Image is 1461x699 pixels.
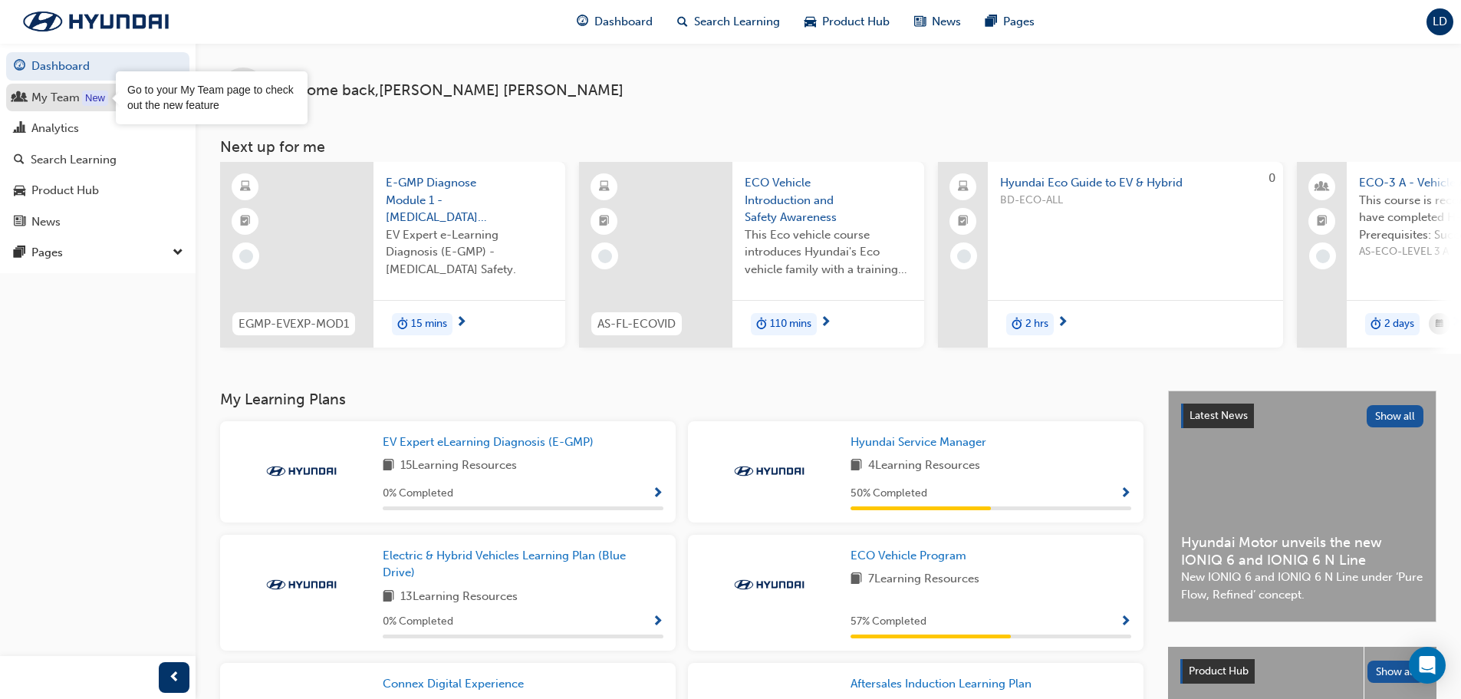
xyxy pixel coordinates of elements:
[851,613,926,631] span: 57 % Completed
[599,212,610,232] span: booktick-icon
[756,315,767,335] span: duration-icon
[665,6,792,38] a: search-iconSearch Learning
[383,677,524,691] span: Connex Digital Experience
[745,226,912,279] span: This Eco vehicle course introduces Hyundai's Eco vehicle family with a training video presentatio...
[240,212,251,232] span: booktick-icon
[383,457,394,476] span: book-icon
[597,315,676,333] span: AS-FL-ECOVID
[14,60,25,74] span: guage-icon
[239,315,349,333] span: EGMP-EVEXP-MOD1
[851,457,862,476] span: book-icon
[986,12,997,31] span: pages-icon
[599,177,610,197] span: learningResourceType_ELEARNING-icon
[14,153,25,167] span: search-icon
[14,91,25,105] span: people-icon
[652,615,663,629] span: Show Progress
[169,668,180,687] span: prev-icon
[1012,315,1022,335] span: duration-icon
[745,174,912,226] span: ECO Vehicle Introduction and Safety Awareness
[383,675,530,693] a: Connex Digital Experience
[851,677,1032,691] span: Aftersales Induction Learning Plan
[1120,484,1131,503] button: Show Progress
[677,12,688,31] span: search-icon
[383,485,453,503] span: 0 % Completed
[259,463,344,479] img: Trak
[127,83,296,113] div: Go to your My Team page to check out the new feature
[31,244,63,262] div: Pages
[397,315,408,335] span: duration-icon
[386,226,553,279] span: EV Expert e-Learning Diagnosis (E-GMP) - [MEDICAL_DATA] Safety.
[594,13,653,31] span: Dashboard
[1316,249,1330,263] span: learningRecordVerb_NONE-icon
[272,82,624,100] span: Welcome back , [PERSON_NAME] [PERSON_NAME]
[727,577,811,592] img: Trak
[386,174,553,226] span: E-GMP Diagnose Module 1 - [MEDICAL_DATA] Safety
[1181,404,1423,428] a: Latest NewsShow all
[1433,13,1447,31] span: LD
[383,549,626,580] span: Electric & Hybrid Vehicles Learning Plan (Blue Drive)
[1317,212,1328,232] span: booktick-icon
[6,52,189,81] a: Dashboard
[1367,405,1424,427] button: Show all
[822,13,890,31] span: Product Hub
[31,89,80,107] div: My Team
[851,434,992,451] a: Hyundai Service Manager
[456,316,467,330] span: next-icon
[14,122,25,136] span: chart-icon
[820,316,831,330] span: next-icon
[82,91,108,106] div: Tooltip anchor
[220,162,565,348] a: EGMP-EVEXP-MOD1E-GMP Diagnose Module 1 - [MEDICAL_DATA] SafetyEV Expert e-Learning Diagnosis (E-G...
[1120,487,1131,501] span: Show Progress
[1057,316,1068,330] span: next-icon
[6,176,189,205] a: Product Hub
[1181,534,1423,569] span: Hyundai Motor unveils the new IONIQ 6 and IONIQ 6 N Line
[1269,171,1275,185] span: 0
[14,216,25,229] span: news-icon
[652,487,663,501] span: Show Progress
[851,435,986,449] span: Hyundai Service Manager
[973,6,1047,38] a: pages-iconPages
[14,246,25,260] span: pages-icon
[6,239,189,267] button: Pages
[564,6,665,38] a: guage-iconDashboard
[1189,664,1249,678] span: Product Hub
[1000,192,1271,209] span: BD-ECO-ALL
[868,570,979,589] span: 7 Learning Resources
[173,243,183,263] span: down-icon
[932,13,961,31] span: News
[868,457,980,476] span: 4 Learning Resources
[914,12,926,31] span: news-icon
[902,6,973,38] a: news-iconNews
[1120,612,1131,631] button: Show Progress
[411,315,447,333] span: 15 mins
[1367,661,1425,683] button: Show all
[383,435,594,449] span: EV Expert eLearning Diagnosis (E-GMP)
[1168,391,1436,622] a: Latest NewsShow allHyundai Motor unveils the new IONIQ 6 and IONIQ 6 N LineNew IONIQ 6 and IONIQ ...
[383,547,663,582] a: Electric & Hybrid Vehicles Learning Plan (Blue Drive)
[851,675,1038,693] a: Aftersales Induction Learning Plan
[958,212,969,232] span: booktick-icon
[6,114,189,143] a: Analytics
[6,208,189,236] a: News
[239,249,253,263] span: learningRecordVerb_NONE-icon
[31,120,79,137] div: Analytics
[957,249,971,263] span: learningRecordVerb_NONE-icon
[851,485,927,503] span: 50 % Completed
[6,49,189,239] button: DashboardMy TeamAnalyticsSearch LearningProduct HubNews
[1181,569,1423,603] span: New IONIQ 6 and IONIQ 6 N Line under ‘Pure Flow, Refined’ concept.
[851,547,972,565] a: ECO Vehicle Program
[1180,659,1424,684] a: Product HubShow all
[196,138,1461,156] h3: Next up for me
[958,177,969,197] span: laptop-icon
[31,182,99,199] div: Product Hub
[220,391,1143,408] h3: My Learning Plans
[652,612,663,631] button: Show Progress
[577,12,588,31] span: guage-icon
[8,5,184,38] img: Trak
[770,315,811,333] span: 110 mins
[259,577,344,592] img: Trak
[598,249,612,263] span: learningRecordVerb_NONE-icon
[14,184,25,198] span: car-icon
